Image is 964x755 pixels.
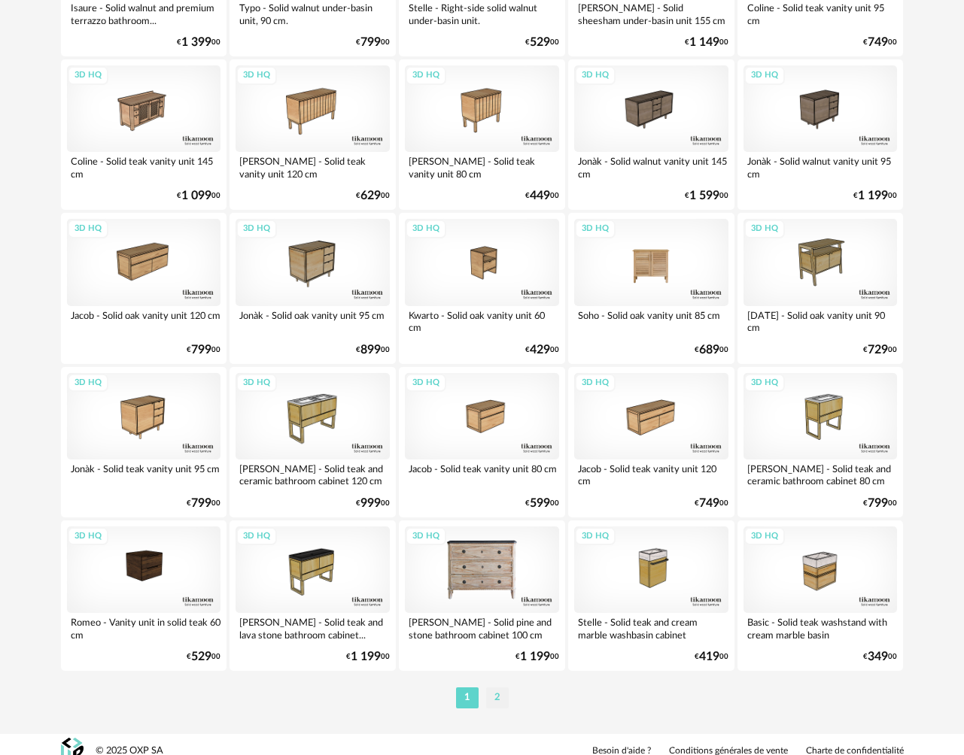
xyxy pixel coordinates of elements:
[230,59,396,210] a: 3D HQ [PERSON_NAME] - Solid teak vanity unit 120 cm €62900
[568,520,734,671] a: 3D HQ Stelle - Solid teak and cream marble washbasin cabinet €41900
[868,38,888,47] span: 749
[863,499,897,508] div: € 00
[405,306,559,336] div: Kwarto - Solid oak vanity unit 60 cm
[575,66,616,85] div: 3D HQ
[236,66,277,85] div: 3D HQ
[351,652,381,662] span: 1 199
[689,191,719,201] span: 1 599
[399,213,565,363] a: 3D HQ Kwarto - Solid oak vanity unit 60 cm €42900
[530,38,550,47] span: 529
[456,687,479,708] li: 1
[737,520,904,671] a: 3D HQ Basic - Solid teak washstand with cream marble basin €34900
[568,59,734,210] a: 3D HQ Jonàk - Solid walnut vanity unit 145 cm €1 59900
[236,527,277,546] div: 3D HQ
[863,38,897,47] div: € 00
[406,66,446,85] div: 3D HQ
[356,191,390,201] div: € 00
[405,152,559,182] div: [PERSON_NAME] - Solid teak vanity unit 80 cm
[236,306,390,336] div: Jonàk - Solid oak vanity unit 95 cm
[530,499,550,508] span: 599
[346,652,390,662] div: € 00
[486,687,509,708] li: 2
[574,613,728,643] div: Stelle - Solid teak and cream marble washbasin cabinet
[406,374,446,393] div: 3D HQ
[191,652,211,662] span: 529
[68,220,108,238] div: 3D HQ
[360,38,381,47] span: 799
[568,367,734,517] a: 3D HQ Jacob - Solid teak vanity unit 120 cm €74900
[67,613,221,643] div: Romeo - Vanity unit in solid teak 60 cm
[399,59,565,210] a: 3D HQ [PERSON_NAME] - Solid teak vanity unit 80 cm €44900
[525,345,559,355] div: € 00
[868,345,888,355] span: 729
[399,520,565,671] a: 3D HQ [PERSON_NAME] - Solid pine and stone bathroom cabinet 100 cm €1 19900
[520,652,550,662] span: 1 199
[236,459,390,490] div: [PERSON_NAME] - Solid teak and ceramic bathroom cabinet 120 cm
[61,59,227,210] a: 3D HQ Coline - Solid teak vanity unit 145 cm €1 09900
[744,613,898,643] div: Basic - Solid teak washstand with cream marble basin
[230,367,396,517] a: 3D HQ [PERSON_NAME] - Solid teak and ceramic bathroom cabinet 120 cm €99900
[685,38,728,47] div: € 00
[744,152,898,182] div: Jonàk - Solid walnut vanity unit 95 cm
[863,652,897,662] div: € 00
[737,59,904,210] a: 3D HQ Jonàk - Solid walnut vanity unit 95 cm €1 19900
[181,191,211,201] span: 1 099
[230,520,396,671] a: 3D HQ [PERSON_NAME] - Solid teak and lava stone bathroom cabinet... €1 19900
[405,459,559,490] div: Jacob - Solid teak vanity unit 80 cm
[737,213,904,363] a: 3D HQ [DATE] - Solid oak vanity unit 90 cm €72900
[868,652,888,662] span: 349
[406,220,446,238] div: 3D HQ
[61,520,227,671] a: 3D HQ Romeo - Vanity unit in solid teak 60 cm €52900
[744,459,898,490] div: [PERSON_NAME] - Solid teak and ceramic bathroom cabinet 80 cm
[360,499,381,508] span: 999
[515,652,559,662] div: € 00
[695,652,728,662] div: € 00
[744,306,898,336] div: [DATE] - Solid oak vanity unit 90 cm
[236,152,390,182] div: [PERSON_NAME] - Solid teak vanity unit 120 cm
[525,191,559,201] div: € 00
[360,191,381,201] span: 629
[525,499,559,508] div: € 00
[737,367,904,517] a: 3D HQ [PERSON_NAME] - Solid teak and ceramic bathroom cabinet 80 cm €79900
[67,152,221,182] div: Coline - Solid teak vanity unit 145 cm
[575,374,616,393] div: 3D HQ
[236,220,277,238] div: 3D HQ
[858,191,888,201] span: 1 199
[863,345,897,355] div: € 00
[67,306,221,336] div: Jacob - Solid oak vanity unit 120 cm
[399,367,565,517] a: 3D HQ Jacob - Solid teak vanity unit 80 cm €59900
[575,527,616,546] div: 3D HQ
[695,499,728,508] div: € 00
[744,374,785,393] div: 3D HQ
[356,499,390,508] div: € 00
[191,345,211,355] span: 799
[530,345,550,355] span: 429
[574,152,728,182] div: Jonàk - Solid walnut vanity unit 145 cm
[868,499,888,508] span: 799
[744,66,785,85] div: 3D HQ
[356,38,390,47] div: € 00
[360,345,381,355] span: 899
[181,38,211,47] span: 1 399
[236,374,277,393] div: 3D HQ
[530,191,550,201] span: 449
[689,38,719,47] span: 1 149
[67,459,221,490] div: Jonàk - Solid teak vanity unit 95 cm
[685,191,728,201] div: € 00
[187,499,220,508] div: € 00
[68,66,108,85] div: 3D HQ
[575,220,616,238] div: 3D HQ
[177,38,220,47] div: € 00
[574,459,728,490] div: Jacob - Solid teak vanity unit 120 cm
[853,191,897,201] div: € 00
[699,499,719,508] span: 749
[525,38,559,47] div: € 00
[230,213,396,363] a: 3D HQ Jonàk - Solid oak vanity unit 95 cm €89900
[191,499,211,508] span: 799
[236,613,390,643] div: [PERSON_NAME] - Solid teak and lava stone bathroom cabinet...
[699,345,719,355] span: 689
[68,527,108,546] div: 3D HQ
[61,213,227,363] a: 3D HQ Jacob - Solid oak vanity unit 120 cm €79900
[61,367,227,517] a: 3D HQ Jonàk - Solid teak vanity unit 95 cm €79900
[406,527,446,546] div: 3D HQ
